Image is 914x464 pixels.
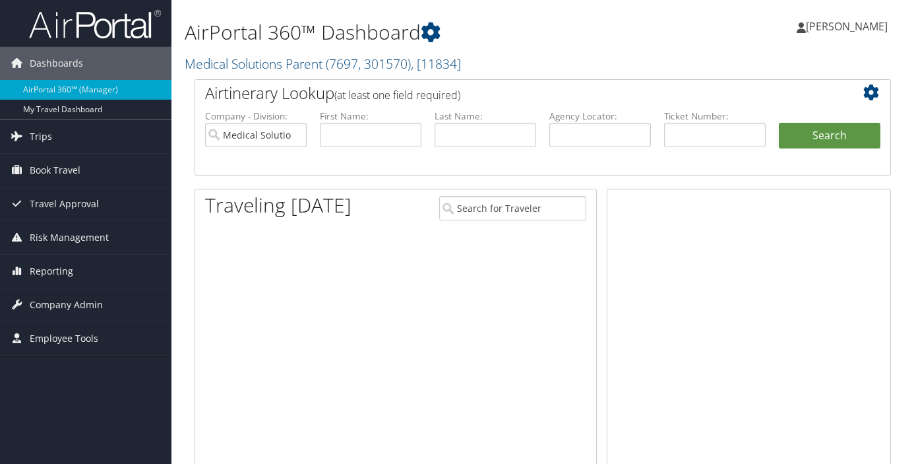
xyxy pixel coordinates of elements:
span: [PERSON_NAME] [806,19,888,34]
span: ( 7697, 301570 ) [326,55,411,73]
span: Company Admin [30,288,103,321]
span: (at least one field required) [334,88,460,102]
label: Last Name: [435,110,536,123]
span: Risk Management [30,221,109,254]
span: Dashboards [30,47,83,80]
span: Employee Tools [30,322,98,355]
span: Travel Approval [30,187,99,220]
a: [PERSON_NAME] [797,7,901,46]
label: First Name: [320,110,421,123]
h1: AirPortal 360™ Dashboard [185,18,662,46]
img: airportal-logo.png [29,9,161,40]
span: , [ 11834 ] [411,55,461,73]
input: Search for Traveler [439,196,586,220]
label: Company - Division: [205,110,307,123]
h2: Airtinerary Lookup [205,82,822,104]
label: Ticket Number: [664,110,766,123]
label: Agency Locator: [549,110,651,123]
a: Medical Solutions Parent [185,55,461,73]
span: Reporting [30,255,73,288]
span: Trips [30,120,52,153]
button: Search [779,123,880,149]
span: Book Travel [30,154,80,187]
h1: Traveling [DATE] [205,191,351,219]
